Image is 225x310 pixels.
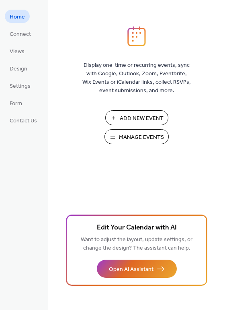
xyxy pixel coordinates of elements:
span: Connect [10,30,31,39]
a: Home [5,10,30,23]
span: Design [10,65,27,73]
span: Want to adjust the layout, update settings, or change the design? The assistant can help. [81,234,192,254]
button: Add New Event [105,110,168,125]
span: Open AI Assistant [109,265,153,274]
a: Design [5,62,32,75]
span: Home [10,13,25,21]
span: Form [10,99,22,108]
a: Contact Us [5,114,42,127]
a: Form [5,96,27,110]
span: Views [10,48,25,56]
img: logo_icon.svg [127,26,146,46]
a: Connect [5,27,36,40]
span: Settings [10,82,31,91]
span: Edit Your Calendar with AI [97,222,177,234]
span: Add New Event [120,114,164,123]
span: Manage Events [119,133,164,142]
button: Manage Events [104,129,169,144]
span: Display one-time or recurring events, sync with Google, Outlook, Zoom, Eventbrite, Wix Events or ... [82,61,191,95]
button: Open AI Assistant [97,260,177,278]
a: Settings [5,79,35,92]
a: Views [5,44,29,58]
span: Contact Us [10,117,37,125]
